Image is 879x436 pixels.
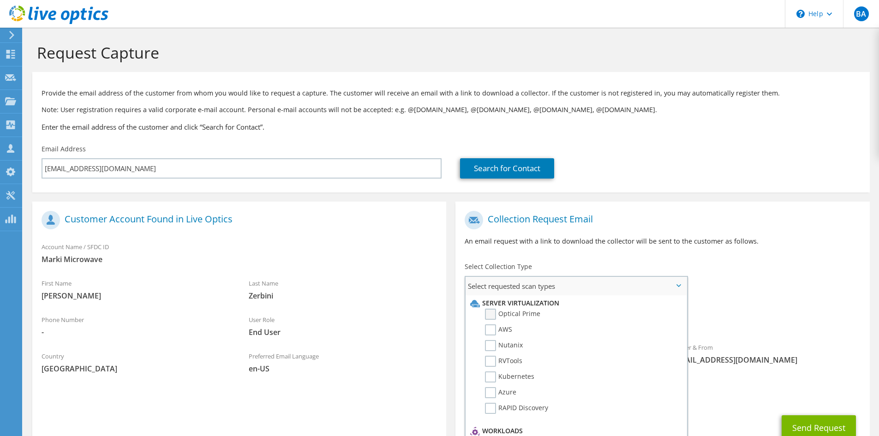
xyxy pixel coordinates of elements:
label: Select Collection Type [465,262,532,271]
label: Email Address [42,144,86,154]
h1: Request Capture [37,43,861,62]
div: First Name [32,274,239,305]
span: Select requested scan types [466,277,687,295]
label: Azure [485,387,516,398]
div: User Role [239,310,447,342]
div: Account Name / SFDC ID [32,237,446,269]
p: Provide the email address of the customer from whom you would like to request a capture. The cust... [42,88,861,98]
label: RAPID Discovery [485,403,548,414]
span: Marki Microwave [42,254,437,264]
span: [GEOGRAPHIC_DATA] [42,364,230,374]
span: [PERSON_NAME] [42,291,230,301]
div: Sender & From [663,338,870,370]
label: AWS [485,324,512,335]
h1: Customer Account Found in Live Optics [42,211,432,229]
li: Server Virtualization [468,298,682,309]
h3: Enter the email address of the customer and click “Search for Contact”. [42,122,861,132]
div: Phone Number [32,310,239,342]
div: Requested Collections [455,299,869,333]
div: To [455,338,663,370]
label: RVTools [485,356,522,367]
span: [EMAIL_ADDRESS][DOMAIN_NAME] [672,355,861,365]
span: End User [249,327,437,337]
div: Country [32,346,239,378]
label: Optical Prime [485,309,540,320]
p: An email request with a link to download the collector will be sent to the customer as follows. [465,236,860,246]
span: en-US [249,364,437,374]
p: Note: User registration requires a valid corporate e-mail account. Personal e-mail accounts will ... [42,105,861,115]
span: - [42,327,230,337]
a: Search for Contact [460,158,554,179]
div: Last Name [239,274,447,305]
label: Kubernetes [485,371,534,382]
span: BA [854,6,869,21]
svg: \n [796,10,805,18]
div: CC & Reply To [455,374,869,406]
span: Zerbini [249,291,437,301]
div: Preferred Email Language [239,346,447,378]
h1: Collection Request Email [465,211,855,229]
label: Nutanix [485,340,523,351]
